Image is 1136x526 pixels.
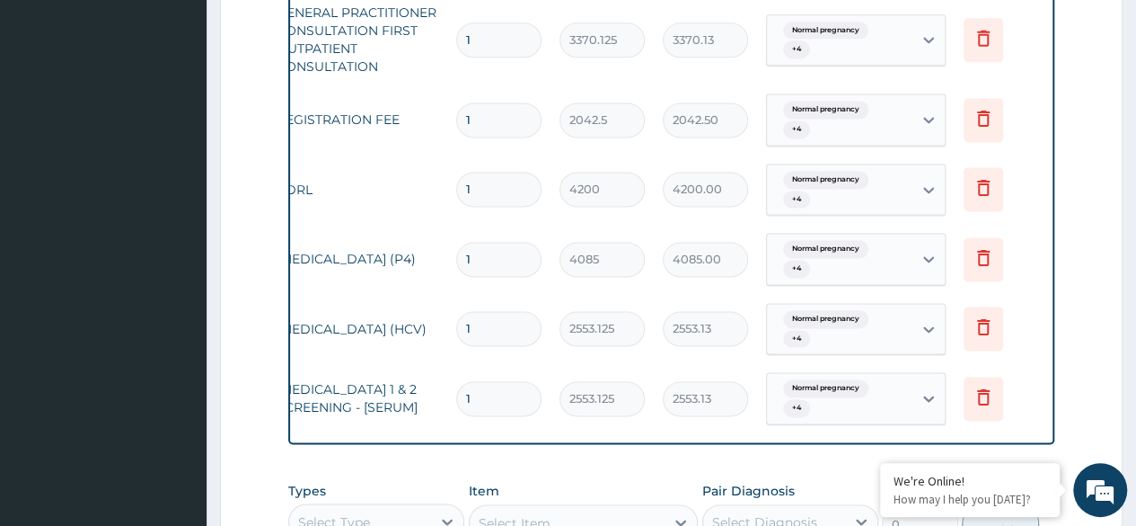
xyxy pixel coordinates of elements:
[783,191,810,209] span: + 4
[783,330,810,348] span: + 4
[268,241,447,277] td: [MEDICAL_DATA] (P4)
[268,102,447,138] td: REGISTRATION FEE
[783,310,868,328] span: Normal pregnancy
[268,172,447,208] td: VDRL
[783,40,810,58] span: + 4
[268,371,447,425] td: [MEDICAL_DATA] 1 & 2 SCREENING - [SERUM]
[295,9,338,52] div: Minimize live chat window
[894,492,1046,507] p: How may I help you today?
[783,260,810,278] span: + 4
[783,101,868,119] span: Normal pregnancy
[894,473,1046,489] div: We're Online!
[783,120,810,138] span: + 4
[104,152,248,334] span: We're online!
[288,484,326,499] label: Types
[469,482,499,500] label: Item
[9,342,342,405] textarea: Type your message and hit 'Enter'
[93,101,302,124] div: Chat with us now
[783,399,810,417] span: + 4
[783,22,868,40] span: Normal pregnancy
[33,90,73,135] img: d_794563401_company_1708531726252_794563401
[783,171,868,189] span: Normal pregnancy
[702,482,795,500] label: Pair Diagnosis
[783,379,868,397] span: Normal pregnancy
[783,240,868,258] span: Normal pregnancy
[268,311,447,347] td: [MEDICAL_DATA] (HCV)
